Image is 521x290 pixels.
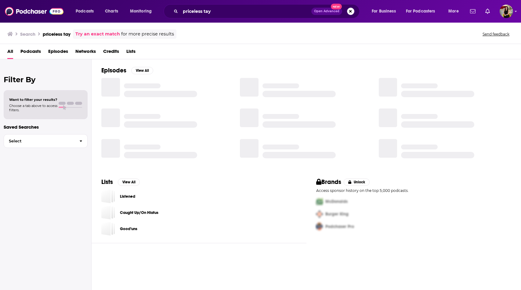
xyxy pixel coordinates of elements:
button: Unlock [344,178,370,186]
button: Show profile menu [500,5,513,18]
img: First Pro Logo [314,195,325,208]
span: Open Advanced [314,10,339,13]
button: open menu [402,6,444,16]
a: Networks [75,46,96,59]
a: Good’uns [101,222,115,236]
a: Listened [120,193,135,200]
a: Show notifications dropdown [468,6,478,17]
span: For Business [372,7,396,16]
a: Try an exact match [75,31,120,38]
span: for more precise results [121,31,174,38]
button: Open AdvancedNew [311,8,342,15]
a: Good’uns [120,226,137,232]
span: Select [4,139,74,143]
button: open menu [126,6,160,16]
span: Charts [105,7,118,16]
img: User Profile [500,5,513,18]
a: Podcasts [20,46,41,59]
a: Credits [103,46,119,59]
h2: Episodes [101,67,126,74]
h3: priceless tay [43,31,71,37]
button: open menu [367,6,403,16]
button: open menu [444,6,466,16]
h3: Search [20,31,35,37]
h2: Lists [101,178,113,186]
span: McDonalds [325,199,348,204]
a: Caught Up/On Hiatus [101,206,115,219]
span: Podcasts [76,7,94,16]
a: Caught Up/On Hiatus [120,209,158,216]
span: Podchaser Pro [325,224,354,229]
img: Third Pro Logo [314,220,325,233]
span: More [448,7,459,16]
span: New [331,4,342,9]
a: Listened [101,189,115,203]
a: Show notifications dropdown [483,6,492,17]
span: Logged in as cassey [500,5,513,18]
img: Podchaser - Follow, Share and Rate Podcasts [5,6,63,17]
button: Select [4,134,88,148]
input: Search podcasts, credits, & more... [180,6,311,16]
span: Want to filter your results? [9,97,57,102]
a: ListsView All [101,178,140,186]
div: Search podcasts, credits, & more... [169,4,365,18]
h2: Filter By [4,75,88,84]
a: Episodes [48,46,68,59]
img: Second Pro Logo [314,208,325,220]
a: Lists [126,46,136,59]
span: For Podcasters [406,7,435,16]
p: Access sponsor history on the top 5,000 podcasts. [316,188,512,193]
button: View All [118,178,140,186]
h2: Brands [316,178,342,186]
p: Saved Searches [4,124,88,130]
span: Choose a tab above to access filters. [9,104,57,112]
a: EpisodesView All [101,67,153,74]
span: Burger King [325,211,349,217]
a: All [7,46,13,59]
button: open menu [71,6,102,16]
button: View All [131,67,153,74]
button: Send feedback [481,31,511,37]
span: Monitoring [130,7,152,16]
a: Charts [101,6,122,16]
